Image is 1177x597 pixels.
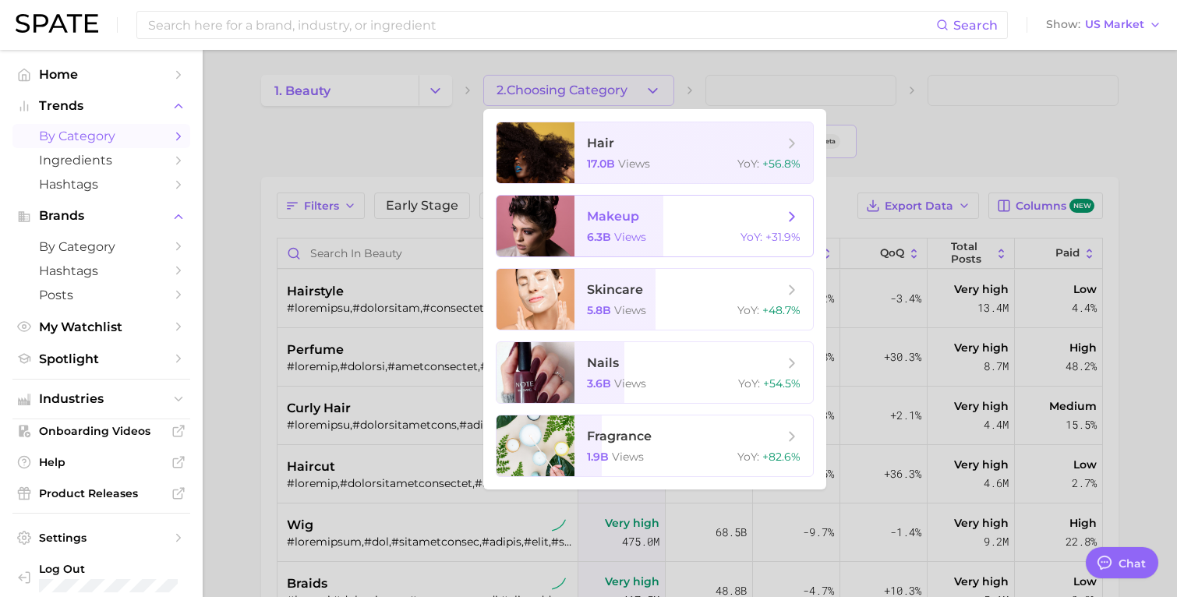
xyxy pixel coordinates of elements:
span: US Market [1085,20,1144,29]
a: Home [12,62,190,87]
span: Settings [39,531,164,545]
span: 5.8b [587,303,611,317]
a: Help [12,450,190,474]
a: Hashtags [12,259,190,283]
span: by Category [39,239,164,254]
span: views [614,230,646,244]
span: Ingredients [39,153,164,168]
span: YoY : [737,450,759,464]
a: Onboarding Videos [12,419,190,443]
span: Hashtags [39,263,164,278]
a: Product Releases [12,482,190,505]
span: +82.6% [762,450,801,464]
span: 6.3b [587,230,611,244]
span: Onboarding Videos [39,424,164,438]
button: Brands [12,204,190,228]
input: Search here for a brand, industry, or ingredient [147,12,936,38]
span: Hashtags [39,177,164,192]
span: Search [953,18,998,33]
span: YoY : [738,376,760,390]
span: +54.5% [763,376,801,390]
a: Hashtags [12,172,190,196]
span: fragrance [587,429,652,443]
span: +48.7% [762,303,801,317]
span: by Category [39,129,164,143]
span: YoY : [737,157,759,171]
span: My Watchlist [39,320,164,334]
a: Settings [12,526,190,549]
span: Product Releases [39,486,164,500]
img: SPATE [16,14,98,33]
span: skincare [587,282,643,297]
a: by Category [12,124,190,148]
span: views [614,303,646,317]
span: Show [1046,20,1080,29]
a: by Category [12,235,190,259]
span: Spotlight [39,351,164,366]
span: makeup [587,209,639,224]
a: Posts [12,283,190,307]
span: YoY : [737,303,759,317]
span: Brands [39,209,164,223]
a: Ingredients [12,148,190,172]
span: nails [587,355,619,370]
a: Spotlight [12,347,190,371]
span: 1.9b [587,450,609,464]
span: 3.6b [587,376,611,390]
span: +31.9% [765,230,801,244]
span: Log Out [39,562,178,576]
span: Posts [39,288,164,302]
span: views [614,376,646,390]
button: Trends [12,94,190,118]
span: Trends [39,99,164,113]
span: +56.8% [762,157,801,171]
button: Industries [12,387,190,411]
button: ShowUS Market [1042,15,1165,35]
span: hair [587,136,614,150]
span: views [612,450,644,464]
span: Help [39,455,164,469]
span: Industries [39,392,164,406]
a: My Watchlist [12,315,190,339]
ul: 2.Choosing Category [483,109,826,489]
span: views [618,157,650,171]
a: Log out. Currently logged in with e-mail cfrancis@elfbeauty.com. [12,557,190,597]
span: YoY : [740,230,762,244]
span: Home [39,67,164,82]
span: 17.0b [587,157,615,171]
